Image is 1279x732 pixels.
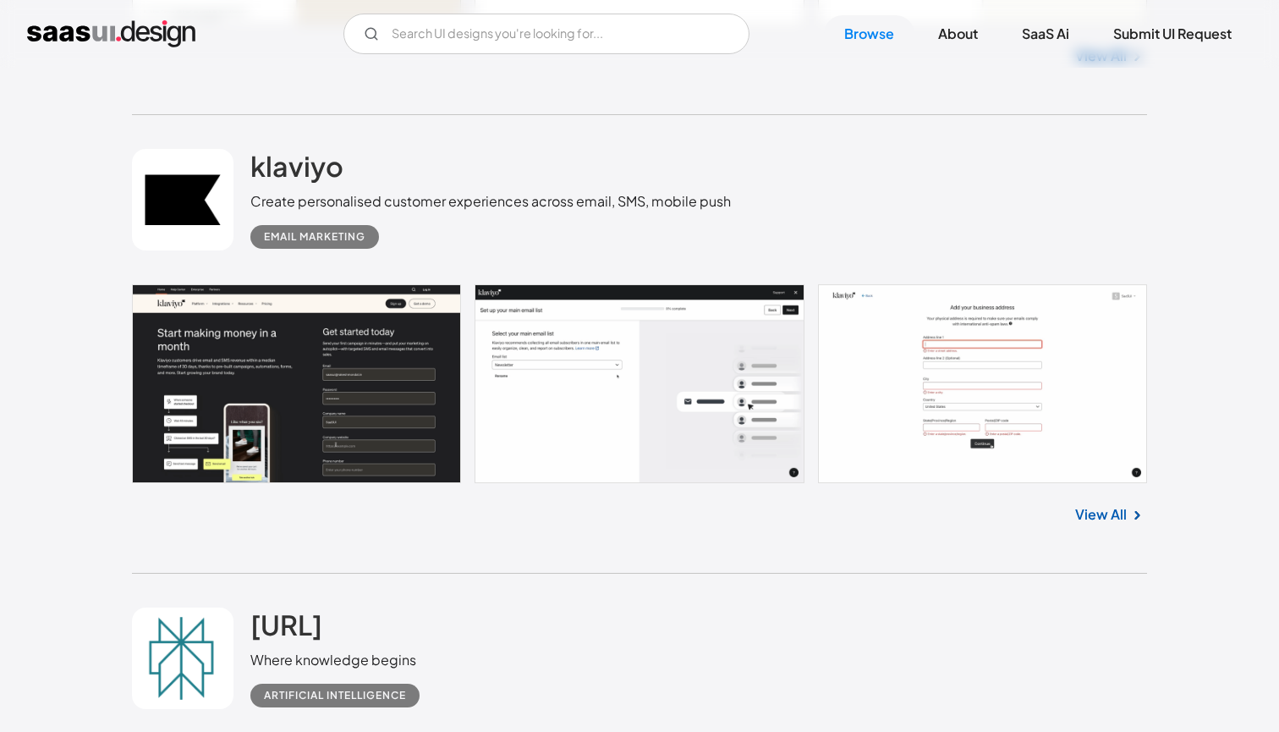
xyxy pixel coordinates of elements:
[250,650,433,670] div: Where knowledge begins
[918,15,998,52] a: About
[250,608,322,650] a: [URL]
[250,149,343,191] a: klaviyo
[824,15,914,52] a: Browse
[343,14,749,54] form: Email Form
[250,608,322,641] h2: [URL]
[1075,504,1127,525] a: View All
[264,685,406,706] div: Artificial Intelligence
[250,149,343,183] h2: klaviyo
[343,14,749,54] input: Search UI designs you're looking for...
[1002,15,1090,52] a: SaaS Ai
[1093,15,1252,52] a: Submit UI Request
[27,20,195,47] a: home
[250,191,731,212] div: Create personalised customer experiences across email, SMS, mobile push
[264,227,365,247] div: Email Marketing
